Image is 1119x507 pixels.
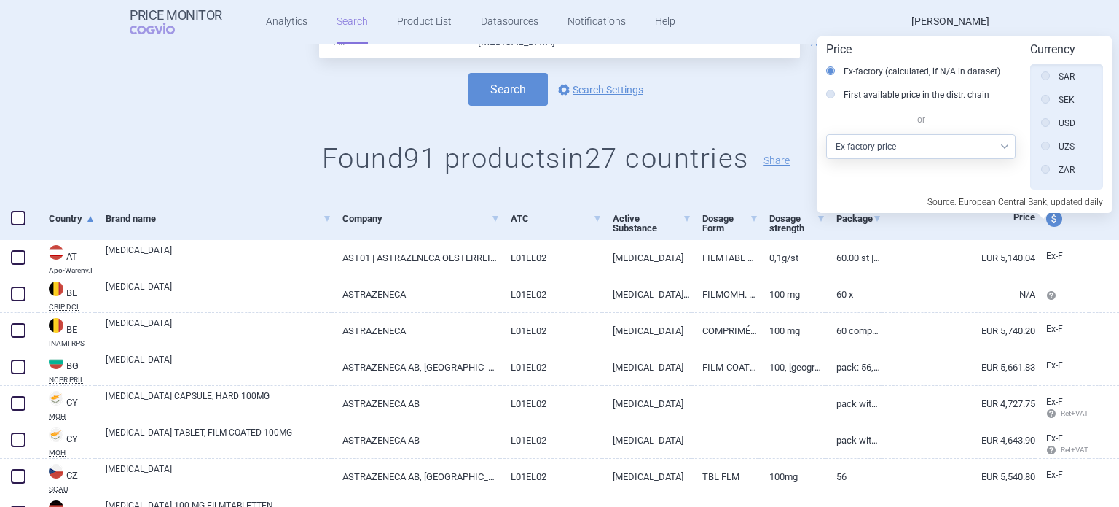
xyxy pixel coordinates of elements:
img: Czech Republic [49,464,63,479]
a: Ex-F [1035,319,1089,341]
a: [MEDICAL_DATA] [602,459,691,495]
span: Price [1013,212,1035,222]
span: Ex-factory price [1046,433,1063,444]
label: Ex-factory (calculated, if N/A in dataset) [826,64,1000,79]
a: CZCZSCAU [38,463,95,493]
label: SEK [1041,93,1075,107]
abbr: MOH — Pharmaceutical Price List published by the Ministry of Health, Cyprus. [49,413,95,420]
a: Search Settings [555,81,643,98]
a: Ex-F Ret+VAT calc [1035,392,1089,425]
label: ZAR [1041,163,1075,177]
a: Ex-F Ret+VAT calc [1035,428,1089,462]
a: ASTRAZENECA AB, [GEOGRAPHIC_DATA] [331,459,499,495]
a: Dosage Form [702,201,758,246]
a: [MEDICAL_DATA] CAPSULE, HARD 100MG [106,390,331,416]
a: [MEDICAL_DATA] [106,353,331,379]
span: Ex-factory price [1046,251,1063,261]
a: [MEDICAL_DATA] [602,386,691,422]
a: L01EL02 [500,240,602,276]
a: ATC [511,201,602,236]
a: [MEDICAL_DATA] [602,313,691,349]
img: Bulgaria [49,355,63,369]
a: [MEDICAL_DATA] [602,349,691,385]
a: Ex-F [1035,246,1089,268]
a: CYCYMOH [38,390,95,420]
a: N/A [882,276,1035,312]
a: L01EL02 [500,459,602,495]
a: 60 comprimés pelliculés, 100 mg [825,313,882,349]
a: [MEDICAL_DATA] [106,463,331,489]
img: Cyprus [49,427,63,442]
a: FILMOMH. TABL. [691,276,758,312]
span: Ret+VAT calc [1046,409,1102,417]
a: [MEDICAL_DATA] TABLET, FILM COATED 100MG [106,426,331,452]
img: Belgium [49,318,63,333]
a: Ex-F [1035,465,1089,487]
a: [MEDICAL_DATA] [106,280,331,306]
a: 100 mg [758,313,825,349]
img: Cyprus [49,391,63,406]
a: L01EL02 [500,422,602,458]
a: EUR 5,540.80 [882,459,1035,495]
button: Search [468,73,548,106]
a: AST01 | ASTRAZENECA OESTERREICH [331,240,499,276]
a: [MEDICAL_DATA] [602,240,691,276]
a: 56 [825,459,882,495]
label: SAR [1041,69,1075,84]
a: [MEDICAL_DATA] [602,422,691,458]
abbr: NCPR PRIL — National Council on Prices and Reimbursement of Medicinal Products, Bulgaria. Registe... [49,376,95,384]
a: 60 x [825,276,882,312]
strong: Price Monitor [130,8,222,23]
a: COMPRIMÉ PÉLICULÉ [691,313,758,349]
a: L01EL02 [500,276,602,312]
a: ASTRAZENECA AB [331,422,499,458]
a: Country [49,201,95,236]
a: Dosage strength [769,201,825,246]
abbr: Apo-Warenv.I — Apothekerverlag Warenverzeichnis. Online database developed by the Österreichische... [49,267,95,274]
abbr: CBIP DCI — Belgian Center for Pharmacotherapeutic Information (CBIP) [49,303,95,311]
a: Company [342,201,499,236]
button: Share [763,155,790,166]
a: EUR 4,727.75 [882,386,1035,422]
a: EUR 5,661.83 [882,349,1035,385]
span: Ex-factory price [1046,397,1063,407]
span: Ret+VAT calc [1046,446,1102,454]
a: Brand name [106,201,331,236]
strong: Price [826,42,852,56]
abbr: INAMI RPS — National Institute for Health Disability Insurance, Belgium. Programme web - Médicame... [49,340,95,347]
label: First available price in the distr. chain [826,88,989,102]
a: L01EL02 [500,386,602,422]
a: CYCYMOH [38,426,95,457]
a: [MEDICAL_DATA] ORAAL 100 MG [602,276,691,312]
a: L01EL02 [500,313,602,349]
a: BGBGNCPR PRIL [38,353,95,384]
a: ASTRAZENECA [331,276,499,312]
a: Ex-F [1035,355,1089,377]
a: TBL FLM [691,459,758,495]
a: Active Substance [613,201,691,246]
label: USD [1041,116,1075,131]
a: PACK WITH 60 CAPS IN BLISTER(S) [825,386,882,422]
a: BEBEINAMI RPS [38,317,95,347]
a: 100, [GEOGRAPHIC_DATA] [758,349,825,385]
a: ASTRAZENECA AB [331,386,499,422]
a: BEBECBIP DCI [38,280,95,311]
a: 100MG [758,459,825,495]
a: Pack: 56, Blister [825,349,882,385]
p: Source: European Central Bank, updated daily [826,190,1103,207]
a: EUR 4,643.90 [882,422,1035,458]
label: UZS [1041,139,1075,154]
a: [MEDICAL_DATA] [106,317,331,343]
span: or [914,112,929,127]
a: Add search param? [811,37,899,47]
a: [MEDICAL_DATA] [106,244,331,270]
img: Austria [49,245,63,260]
a: Package [836,201,882,236]
span: Ex-factory price [1046,324,1063,334]
a: ASTRAZENECA AB, [GEOGRAPHIC_DATA] [331,349,499,385]
a: EUR 5,740.20 [882,313,1035,349]
a: 60.00 ST | Stück [825,240,882,276]
abbr: SCAU — List of reimbursed medicinal products published by the State Institute for Drug Control, C... [49,486,95,493]
a: PACK WITH 60 TABS IN BLISTER(S) [825,422,882,458]
a: EUR 5,140.04 [882,240,1035,276]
